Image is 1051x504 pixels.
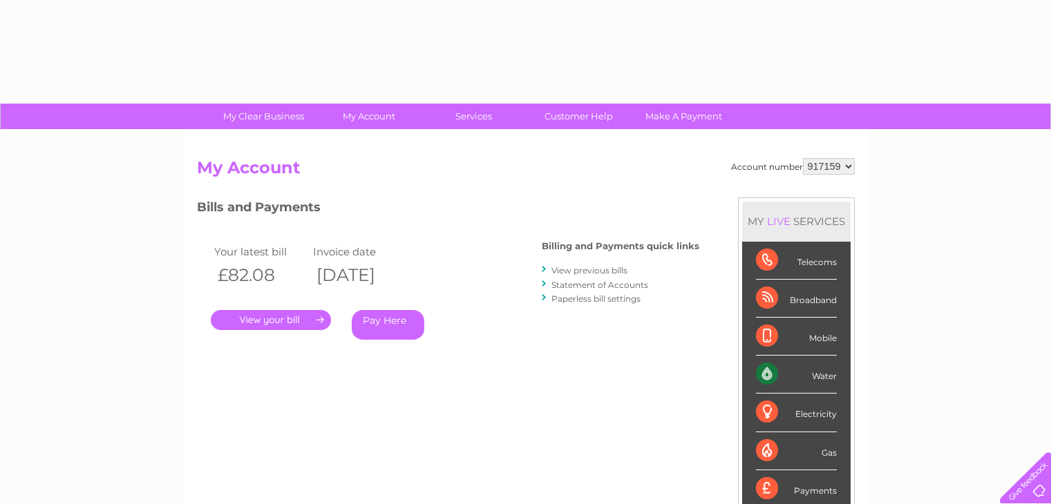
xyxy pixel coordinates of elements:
[211,242,310,261] td: Your latest bill
[756,394,837,432] div: Electricity
[197,158,855,184] h2: My Account
[352,310,424,340] a: Pay Here
[756,356,837,394] div: Water
[542,241,699,251] h4: Billing and Payments quick links
[756,242,837,280] div: Telecoms
[310,242,409,261] td: Invoice date
[211,261,310,289] th: £82.08
[551,265,627,275] a: View previous bills
[207,104,321,129] a: My Clear Business
[312,104,426,129] a: My Account
[742,202,851,241] div: MY SERVICES
[310,261,409,289] th: [DATE]
[756,432,837,470] div: Gas
[627,104,741,129] a: Make A Payment
[551,280,648,290] a: Statement of Accounts
[551,293,641,304] a: Paperless bill settings
[731,158,855,175] div: Account number
[764,215,793,228] div: LIVE
[756,280,837,318] div: Broadband
[417,104,531,129] a: Services
[522,104,636,129] a: Customer Help
[197,197,699,222] h3: Bills and Payments
[756,318,837,356] div: Mobile
[211,310,331,330] a: .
